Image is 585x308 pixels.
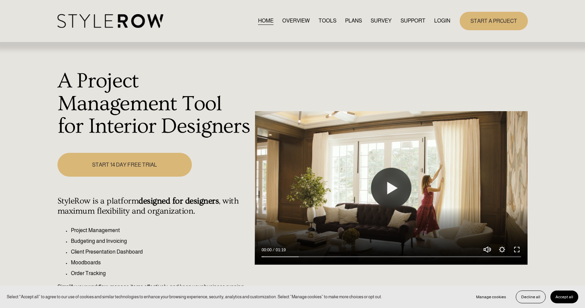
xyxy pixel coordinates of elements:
p: Budgeting and Invoicing [71,237,251,245]
span: Decline all [521,295,540,299]
p: Order Tracking [71,269,251,277]
button: Play [371,168,411,208]
p: Client Presentation Dashboard [71,248,251,256]
a: LOGIN [434,16,450,26]
div: Current time [261,247,273,253]
a: TOOLS [319,16,336,26]
a: PLANS [345,16,362,26]
span: Accept all [555,295,573,299]
a: OVERVIEW [282,16,310,26]
button: Manage cookies [471,291,511,303]
p: Project Management [71,226,251,234]
h4: StyleRow is a platform , with maximum flexibility and organization. [57,196,251,216]
h1: A Project Management Tool for Interior Designers [57,70,251,138]
input: Seek [261,255,521,259]
button: Decline all [516,291,546,303]
div: Duration [273,247,287,253]
a: folder dropdown [401,16,425,26]
p: Simplify your workflow, manage items effectively, and keep your business running seamlessly. [57,283,251,299]
a: SURVEY [371,16,391,26]
span: SUPPORT [401,17,425,25]
a: START 14 DAY FREE TRIAL [57,153,192,177]
p: Moodboards [71,259,251,267]
a: HOME [258,16,274,26]
strong: designed for designers [138,196,219,206]
span: Manage cookies [476,295,506,299]
p: Select “Accept all” to agree to our use of cookies and similar technologies to enhance your brows... [7,294,382,300]
button: Accept all [550,291,578,303]
a: START A PROJECT [460,12,528,30]
img: StyleRow [57,14,163,28]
